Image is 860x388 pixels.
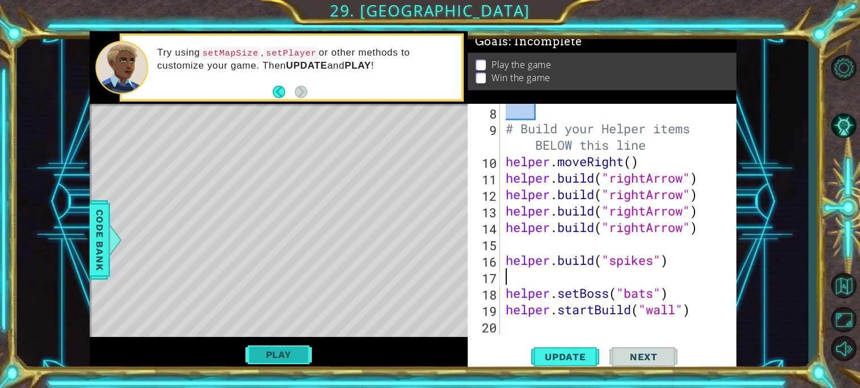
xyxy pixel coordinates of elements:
button: Back to Map [827,269,860,302]
button: Update [531,343,599,370]
code: setMapSize [200,47,261,60]
div: 18 [470,286,500,303]
div: 12 [470,188,500,204]
p: Play the game [492,58,551,71]
strong: PLAY [345,60,371,71]
code: setPlayer [264,47,319,60]
span: : Incomplete [509,35,582,48]
p: Win the game [492,71,550,84]
div: 14 [470,221,500,237]
button: Next [609,345,677,372]
div: 20 [470,319,500,336]
div: 19 [470,303,500,319]
div: 11 [470,171,500,188]
span: Code Bank [91,205,109,275]
div: 13 [470,204,500,221]
div: 9 [470,122,500,155]
span: Next [618,353,669,364]
button: Mute [827,336,860,361]
button: Next [295,86,307,98]
span: Goals [475,35,582,49]
p: Try using , or other methods to customize your game. Then and ! [157,47,454,72]
div: 8 [470,106,500,122]
div: 10 [470,155,500,171]
span: Update [533,351,598,362]
div: 16 [470,254,500,270]
div: 17 [470,270,500,286]
button: Play [245,344,312,365]
button: Back [273,86,295,98]
div: 15 [470,237,500,254]
strong: UPDATE [286,60,328,71]
a: Back to Map [827,268,860,305]
button: AI Hint [827,113,860,138]
button: Level Options [827,54,860,80]
button: Maximize Browser [827,307,860,332]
